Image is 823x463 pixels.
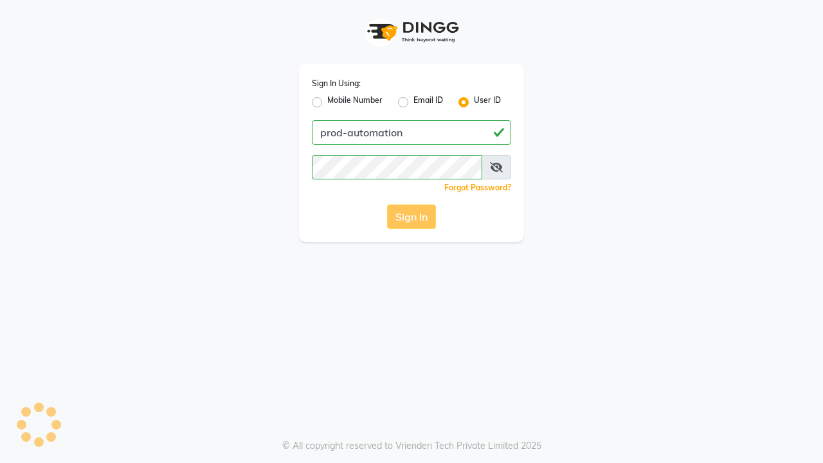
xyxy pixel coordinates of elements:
[360,13,463,51] img: logo1.svg
[312,78,361,89] label: Sign In Using:
[312,155,482,179] input: Username
[327,95,383,110] label: Mobile Number
[444,183,511,192] a: Forgot Password?
[413,95,443,110] label: Email ID
[312,120,511,145] input: Username
[474,95,501,110] label: User ID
